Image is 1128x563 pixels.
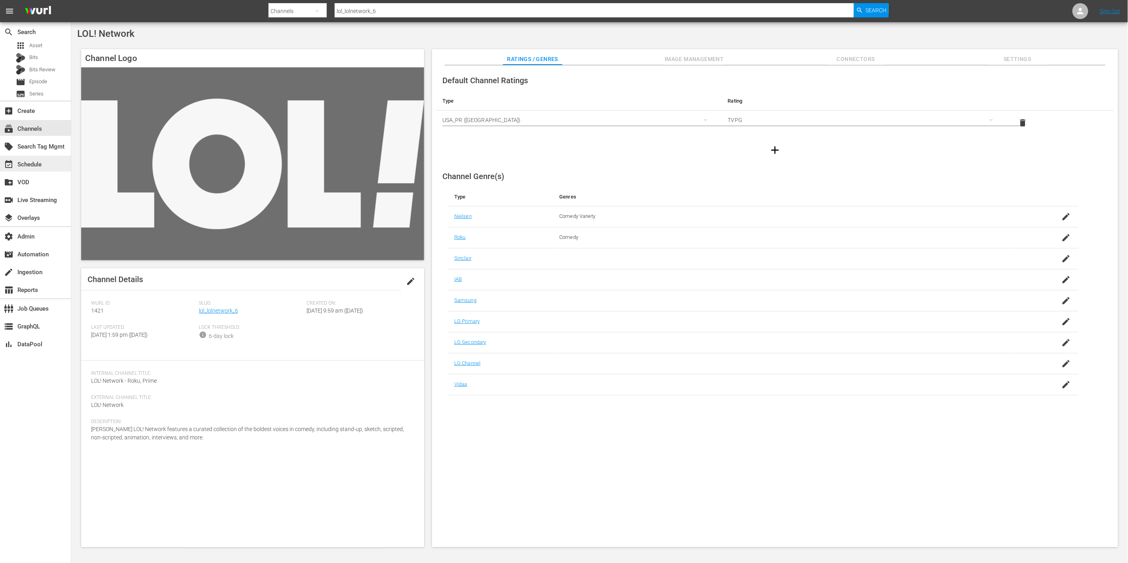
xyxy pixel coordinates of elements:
span: Automation [4,250,13,259]
span: Overlays [4,213,13,223]
a: Sign Out [1100,8,1120,14]
a: Vidaa [454,381,467,387]
a: Samsung [454,297,476,303]
span: Episode [16,77,25,87]
span: Series [16,89,25,99]
button: edit [401,272,420,291]
div: TVPG [728,109,1001,131]
th: Type [448,187,553,206]
span: Created On: [307,300,410,307]
span: Bits [29,53,38,61]
span: Channel Details [88,275,143,284]
a: lol_lolnetwork_6 [199,307,238,314]
span: Default Channel Ratings [442,76,528,85]
span: LOL! Network [91,402,124,408]
span: Slug: [199,300,303,307]
span: [DATE] 9:59 am ([DATE]) [307,307,363,314]
span: menu [5,6,14,16]
span: Asset [29,42,42,50]
a: LG Secondary [454,339,486,345]
span: Live Streaming [4,195,13,205]
span: [PERSON_NAME] LOL! Network features a curated collection of the boldest voices in comedy, includi... [91,426,404,441]
span: Lock Threshold: [199,324,303,331]
th: Type [436,92,722,111]
div: Bits Review [16,65,25,74]
span: Series [29,90,44,98]
a: Nielsen [454,213,472,219]
span: GraphQL [4,322,13,331]
a: Sinclair [454,255,471,261]
a: LG Channel [454,360,480,366]
h4: Channel Logo [81,49,424,67]
button: delete [1014,113,1033,132]
span: Search Tag Mgmt [4,142,13,151]
span: Wurl ID: [91,300,195,307]
span: Episode [29,78,47,86]
span: Create [4,106,13,116]
span: VOD [4,177,13,187]
span: 1421 [91,307,104,314]
div: Bits [16,53,25,63]
span: Job Queues [4,304,13,313]
span: Search [866,3,887,17]
span: Channels [4,124,13,134]
th: Rating [722,92,1007,111]
img: ans4CAIJ8jUAAAAAAAAAAAAAAAAAAAAAAAAgQb4GAAAAAAAAAAAAAAAAAAAAAAAAJMjXAAAAAAAAAAAAAAAAAAAAAAAAgAT5G... [19,2,57,21]
a: LG Primary [454,318,480,324]
span: DataPool [4,340,13,349]
span: Last Updated: [91,324,195,331]
span: Admin [4,232,13,241]
a: IAB [454,276,462,282]
span: Settings [988,54,1047,64]
span: LOL! Network [77,28,135,39]
span: Schedule [4,160,13,169]
span: [DATE] 1:59 pm ([DATE]) [91,332,148,338]
span: External Channel Title: [91,395,410,401]
th: Genres [553,187,1008,206]
div: USA_PR ([GEOGRAPHIC_DATA]) [442,109,715,131]
span: Bits Review [29,66,55,74]
span: Asset [16,41,25,50]
span: info [199,331,207,339]
span: edit [406,277,415,286]
span: Channel Genre(s) [442,172,504,181]
table: simple table [436,92,1114,135]
div: 6-day lock [209,332,234,340]
img: LOL! Network [81,67,424,260]
span: Connectors [826,54,886,64]
span: Reports [4,285,13,295]
span: LOL! Network - Roku, Prime [91,378,157,384]
span: Description: [91,419,410,425]
a: Roku [454,234,466,240]
button: Search [854,3,889,17]
span: Image Management [665,54,724,64]
span: Search [4,27,13,37]
span: Ingestion [4,267,13,277]
span: Internal Channel Title: [91,370,410,377]
span: delete [1018,118,1028,128]
span: Ratings / Genres [503,54,562,64]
